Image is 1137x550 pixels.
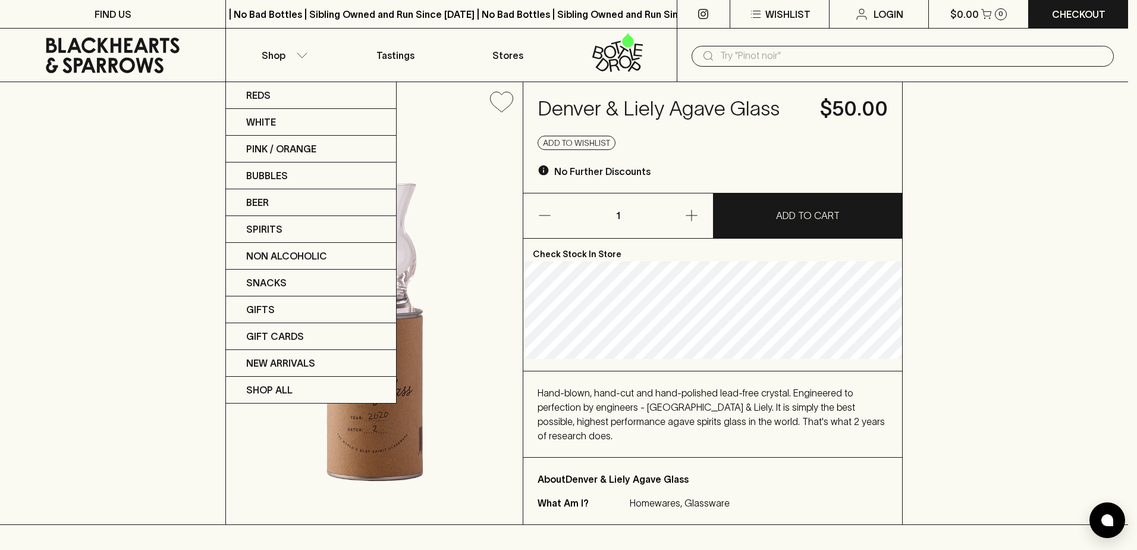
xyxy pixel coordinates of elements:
[1101,514,1113,526] img: bubble-icon
[226,136,396,162] a: Pink / Orange
[226,296,396,323] a: Gifts
[226,350,396,377] a: New Arrivals
[246,356,315,370] p: New Arrivals
[226,243,396,270] a: Non Alcoholic
[226,109,396,136] a: White
[226,377,396,403] a: SHOP ALL
[246,249,327,263] p: Non Alcoholic
[226,189,396,216] a: Beer
[246,168,288,183] p: Bubbles
[226,323,396,350] a: Gift Cards
[246,222,282,236] p: Spirits
[246,383,293,397] p: SHOP ALL
[246,195,269,210] p: Beer
[226,270,396,296] a: Snacks
[226,162,396,189] a: Bubbles
[246,276,287,290] p: Snacks
[246,329,304,343] p: Gift Cards
[226,216,396,243] a: Spirits
[246,115,276,129] p: White
[246,142,316,156] p: Pink / Orange
[226,82,396,109] a: Reds
[246,302,275,317] p: Gifts
[246,88,271,102] p: Reds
